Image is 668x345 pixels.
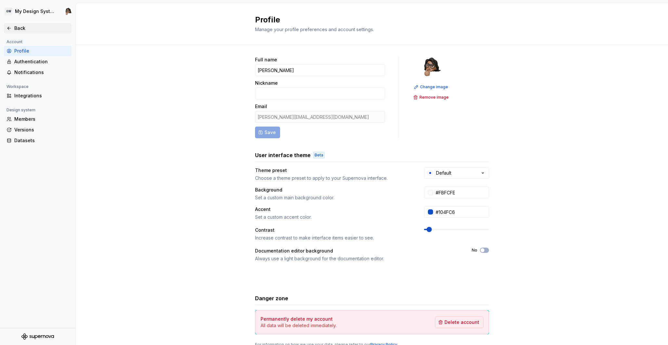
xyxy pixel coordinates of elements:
svg: Supernova Logo [21,333,54,340]
div: Contrast [255,227,412,233]
h2: Profile [255,15,481,25]
div: Back [14,25,69,31]
label: Email [255,103,267,110]
button: Delete account [435,316,483,328]
div: Notifications [14,69,69,76]
div: Members [14,116,69,122]
div: Beta [313,152,325,158]
button: GWMy Design SystemJessica [1,4,74,18]
label: No [472,248,477,253]
div: Documentation editor background [255,248,460,254]
a: Members [4,114,71,124]
a: Profile [4,46,71,56]
div: Choose a theme preset to apply to your Supernova interface. [255,175,412,181]
div: Profile [14,48,69,54]
div: Increase contrast to make interface items easier to see. [255,235,412,241]
span: Change image [420,84,448,90]
img: Jessica [421,56,442,77]
h4: Permanently delete my account [261,316,333,322]
div: Design system [4,106,38,114]
div: Integrations [14,92,69,99]
div: Theme preset [255,167,412,174]
input: #104FC6 [433,206,489,218]
label: Full name [255,56,277,63]
h3: User interface theme [255,151,311,159]
h3: Danger zone [255,294,288,302]
div: Accent [255,206,412,213]
a: Notifications [4,67,71,78]
button: Remove image [411,93,452,102]
a: Integrations [4,91,71,101]
div: My Design System [15,8,57,15]
span: Remove image [419,95,449,100]
div: Default [436,170,451,176]
a: Authentication [4,56,71,67]
div: Datasets [14,137,69,144]
img: Jessica [64,7,72,15]
input: #FFFFFF [433,187,489,198]
div: Always use a light background for the documentation editor. [255,255,460,262]
div: Versions [14,127,69,133]
div: Authentication [14,58,69,65]
p: All data will be deleted immediately. [261,322,337,329]
div: GW [5,7,12,15]
div: Set a custom accent color. [255,214,412,220]
a: Versions [4,125,71,135]
span: Manage your profile preferences and account settings. [255,27,374,32]
button: Default [424,167,489,179]
label: Nickname [255,80,278,86]
button: Change image [412,82,451,92]
a: Back [4,23,71,33]
div: Workspace [4,83,31,91]
div: Account [4,38,25,46]
div: Set a custom main background color. [255,194,412,201]
span: Delete account [444,319,479,326]
div: Background [255,187,412,193]
a: Datasets [4,135,71,146]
